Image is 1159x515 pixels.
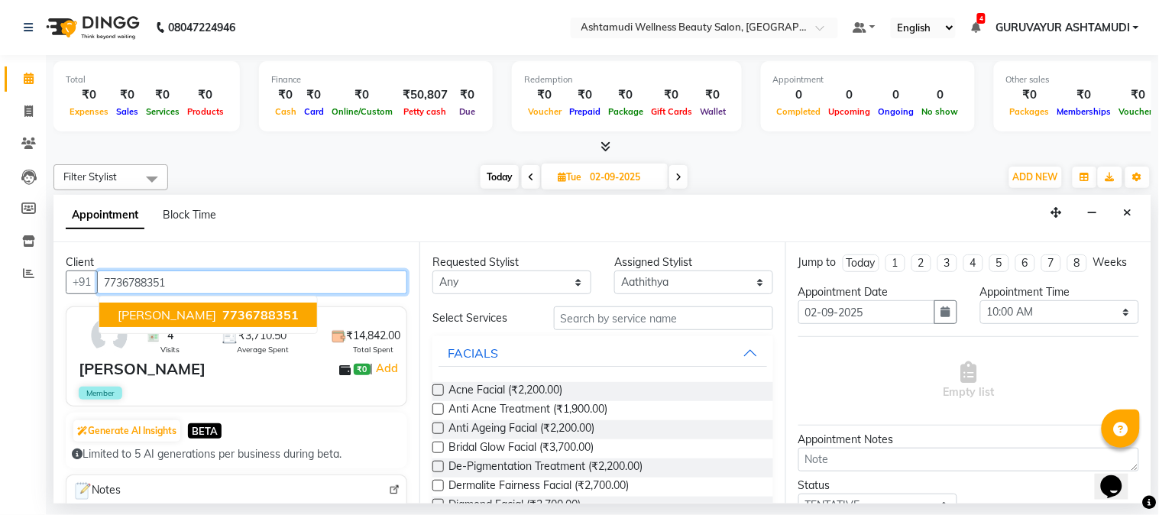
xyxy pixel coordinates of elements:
[1013,171,1058,183] span: ADD NEW
[448,478,629,497] span: Dermalite Fairness Facial (₹2,700.00)
[1006,106,1054,117] span: Packages
[222,307,299,322] span: 7736788351
[239,328,287,344] span: ₹3,710.50
[1067,254,1087,272] li: 8
[374,359,400,377] a: Add
[448,382,562,401] span: Acne Facial (₹2,200.00)
[454,86,481,104] div: ₹0
[142,106,183,117] span: Services
[696,106,730,117] span: Wallet
[271,86,300,104] div: ₹0
[825,106,875,117] span: Upcoming
[371,359,400,377] span: |
[1093,254,1128,270] div: Weeks
[112,106,142,117] span: Sales
[300,86,328,104] div: ₹0
[142,86,183,104] div: ₹0
[66,270,98,294] button: +91
[773,73,963,86] div: Appointment
[421,310,542,326] div: Select Services
[825,86,875,104] div: 0
[168,6,235,49] b: 08047224946
[87,313,131,358] img: avatar
[188,423,222,438] span: BETA
[937,254,957,272] li: 3
[66,106,112,117] span: Expenses
[63,170,117,183] span: Filter Stylist
[66,202,144,229] span: Appointment
[798,300,935,324] input: yyyy-mm-dd
[397,86,454,104] div: ₹50,807
[118,307,216,322] span: [PERSON_NAME]
[79,358,206,381] div: [PERSON_NAME]
[875,106,918,117] span: Ongoing
[614,254,773,270] div: Assigned Stylist
[554,306,773,330] input: Search by service name
[524,106,565,117] span: Voucher
[481,165,519,189] span: Today
[989,254,1009,272] li: 5
[847,255,876,271] div: Today
[1054,106,1115,117] span: Memberships
[328,106,397,117] span: Online/Custom
[300,106,328,117] span: Card
[773,86,825,104] div: 0
[1054,86,1115,104] div: ₹0
[455,106,479,117] span: Due
[647,106,696,117] span: Gift Cards
[944,361,995,400] span: Empty list
[524,86,565,104] div: ₹0
[400,106,451,117] span: Petty cash
[875,86,918,104] div: 0
[160,344,180,355] span: Visits
[237,344,289,355] span: Average Spent
[79,387,122,400] span: Member
[696,86,730,104] div: ₹0
[271,73,481,86] div: Finance
[565,86,604,104] div: ₹0
[647,86,696,104] div: ₹0
[980,284,1139,300] div: Appointment Time
[1095,454,1144,500] iframe: chat widget
[328,86,397,104] div: ₹0
[66,86,112,104] div: ₹0
[1015,254,1035,272] li: 6
[448,420,594,439] span: Anti Ageing Facial (₹2,200.00)
[565,106,604,117] span: Prepaid
[448,439,594,458] span: Bridal Glow Facial (₹3,700.00)
[354,364,370,376] span: ₹0
[554,171,585,183] span: Tue
[73,420,180,442] button: Generate AI Insights
[39,6,144,49] img: logo
[346,328,400,344] span: ₹14,842.00
[918,86,963,104] div: 0
[432,254,591,270] div: Requested Stylist
[977,13,986,24] span: 4
[73,481,121,501] span: Notes
[448,458,643,478] span: De-Pigmentation Treatment (₹2,200.00)
[604,86,647,104] div: ₹0
[918,106,963,117] span: No show
[1117,201,1139,225] button: Close
[798,284,957,300] div: Appointment Date
[97,270,407,294] input: Search by Name/Mobile/Email/Code
[885,254,905,272] li: 1
[271,106,300,117] span: Cash
[963,254,983,272] li: 4
[66,254,407,270] div: Client
[798,254,837,270] div: Jump to
[798,432,1139,448] div: Appointment Notes
[996,20,1130,36] span: GURUVAYUR ASHTAMUDI
[798,478,957,494] div: Status
[448,401,607,420] span: Anti Acne Treatment (₹1,900.00)
[163,208,216,222] span: Block Time
[66,73,228,86] div: Total
[1041,254,1061,272] li: 7
[604,106,647,117] span: Package
[183,86,228,104] div: ₹0
[1009,167,1062,188] button: ADD NEW
[773,106,825,117] span: Completed
[1006,86,1054,104] div: ₹0
[112,86,142,104] div: ₹0
[585,166,662,189] input: 2025-09-02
